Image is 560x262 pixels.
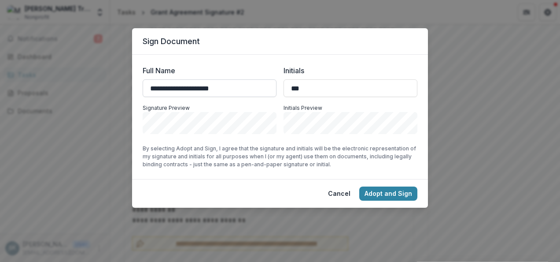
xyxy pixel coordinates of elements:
button: Cancel [323,187,356,201]
p: By selecting Adopt and Sign, I agree that the signature and initials will be the electronic repre... [143,145,417,168]
header: Sign Document [132,28,428,55]
p: Signature Preview [143,104,276,112]
label: Full Name [143,65,271,76]
label: Initials [284,65,412,76]
button: Adopt and Sign [359,187,417,201]
p: Initials Preview [284,104,417,112]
